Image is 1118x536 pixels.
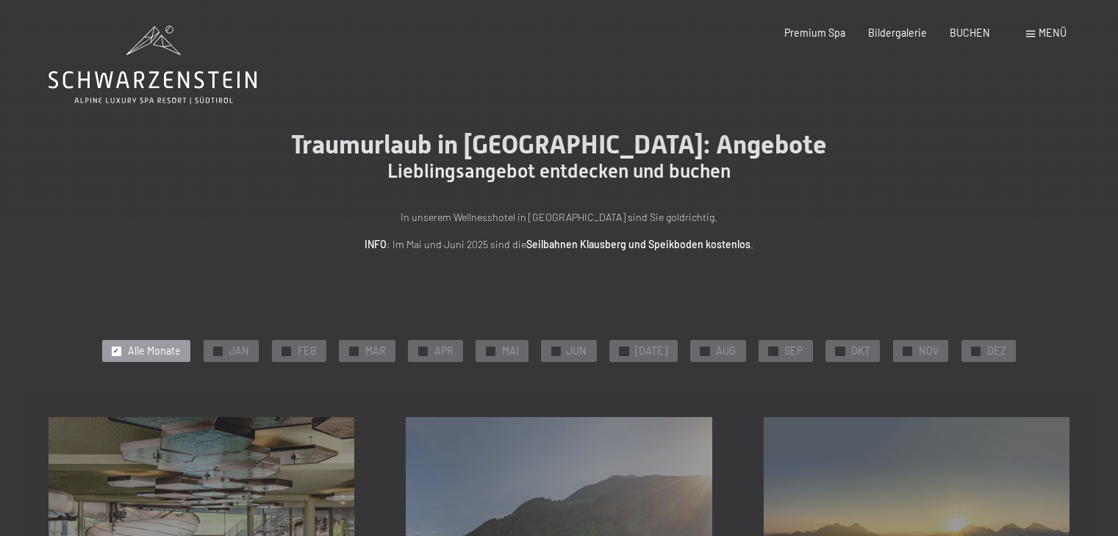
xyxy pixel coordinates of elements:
span: SEP [784,344,803,358]
span: JAN [229,344,249,358]
a: Bildergalerie [868,26,927,39]
span: ✓ [420,347,426,355]
span: AUG [716,344,736,358]
span: JUN [567,344,587,358]
span: ✓ [215,347,221,355]
p: : Im Mai und Juni 2025 sind die . [236,236,883,253]
span: Traumurlaub in [GEOGRAPHIC_DATA]: Angebote [291,129,827,159]
span: NOV [919,344,939,358]
span: ✓ [702,347,708,355]
a: BUCHEN [950,26,990,39]
span: [DATE] [635,344,667,358]
span: ✓ [905,347,911,355]
span: OKT [851,344,870,358]
span: MAR [365,344,386,358]
span: ✓ [770,347,776,355]
span: ✓ [553,347,559,355]
span: FEB [298,344,317,358]
span: Menü [1039,26,1067,39]
span: ✓ [487,347,493,355]
span: ✓ [973,347,979,355]
span: ✓ [283,347,289,355]
span: ✓ [837,347,843,355]
span: Lieblingsangebot entdecken und buchen [387,160,731,182]
p: In unserem Wellnesshotel in [GEOGRAPHIC_DATA] sind Sie goldrichtig. [236,209,883,226]
a: Premium Spa [784,26,845,39]
span: APR [434,344,454,358]
span: DEZ [987,344,1006,358]
strong: INFO [365,238,387,250]
span: MAI [502,344,519,358]
span: ✓ [621,347,627,355]
strong: Seilbahnen Klausberg und Speikboden kostenlos [526,238,750,250]
span: ✓ [113,347,119,355]
span: Alle Monate [128,344,181,358]
span: ✓ [351,347,356,355]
